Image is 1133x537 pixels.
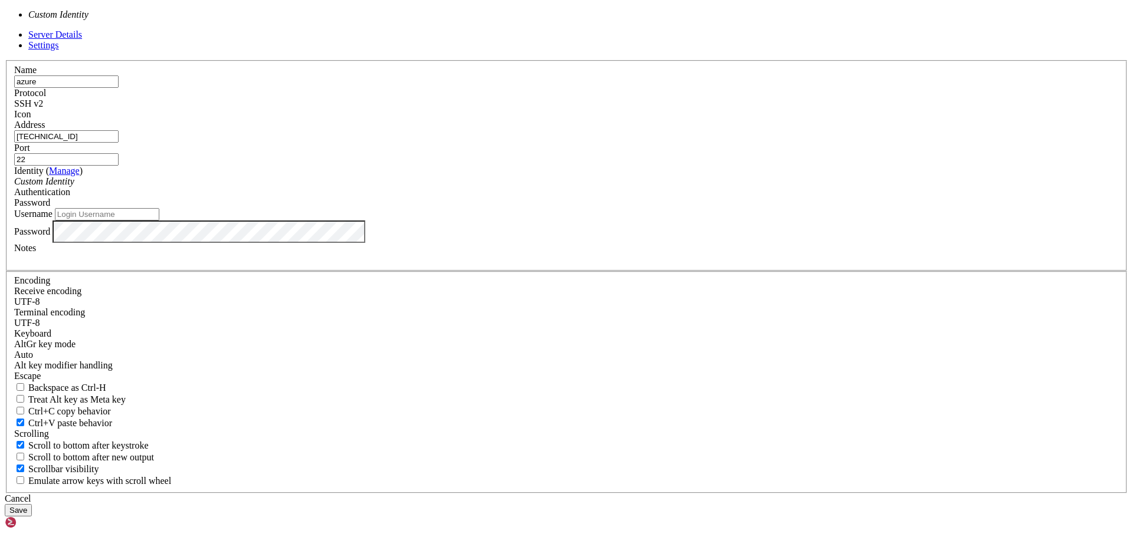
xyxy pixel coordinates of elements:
input: Ctrl+V paste behavior [17,419,24,426]
label: Notes [14,243,36,253]
input: Host Name or IP [14,130,119,143]
span: UTF-8 [14,318,40,328]
label: Controls how the Alt key is handled. Escape: Send an ESC prefix. 8-Bit: Add 128 to the typed char... [14,360,113,370]
label: Name [14,65,37,75]
label: Address [14,120,45,130]
input: Backspace as Ctrl-H [17,383,24,391]
label: Icon [14,109,31,119]
input: Scroll to bottom after new output [17,453,24,460]
span: Backspace as Ctrl-H [28,383,106,393]
i: Custom Identity [14,176,74,186]
label: Whether the Alt key acts as a Meta key or as a distinct Alt key. [14,394,126,404]
span: UTF-8 [14,296,40,307]
label: When using the alternative screen buffer, and DECCKM (Application Cursor Keys) is active, mouse w... [14,476,171,486]
label: The vertical scrollbar mode. [14,464,99,474]
div: Cancel [5,493,1128,504]
div: Password [14,197,1119,208]
span: Emulate arrow keys with scroll wheel [28,476,171,486]
input: Port Number [14,153,119,166]
span: Ctrl+V paste behavior [28,418,112,428]
input: Treat Alt key as Meta key [17,395,24,403]
a: Server Details [28,29,82,39]
input: Server Name [14,75,119,88]
label: Ctrl-C copies if true, send ^C to host if false. Ctrl-Shift-C sends ^C to host if true, copies if... [14,406,111,416]
label: Encoding [14,275,50,285]
label: Password [14,226,50,236]
label: Set the expected encoding for data received from the host. If the encodings do not match, visual ... [14,286,81,296]
label: Username [14,209,53,219]
label: Protocol [14,88,46,98]
label: Keyboard [14,328,51,338]
span: Scroll to bottom after new output [28,452,154,462]
input: Scrollbar visibility [17,464,24,472]
img: Shellngn [5,516,73,528]
label: Authentication [14,187,70,197]
input: Login Username [55,208,159,220]
span: Scroll to bottom after keystroke [28,440,149,450]
button: Save [5,504,32,516]
div: Auto [14,350,1119,360]
label: The default terminal encoding. ISO-2022 enables character map translations (like graphics maps). ... [14,307,85,317]
span: SSH v2 [14,98,43,108]
input: Ctrl+C copy behavior [17,407,24,414]
a: Manage [49,166,80,176]
label: Port [14,143,30,153]
span: ( ) [46,166,83,176]
div: UTF-8 [14,318,1119,328]
i: Custom Identity [28,9,89,19]
span: Scrollbar visibility [28,464,99,474]
div: SSH v2 [14,98,1119,109]
label: Scroll to bottom after new output. [14,452,154,462]
span: Auto [14,350,33,360]
label: Scrolling [14,429,49,439]
input: Scroll to bottom after keystroke [17,441,24,449]
input: Emulate arrow keys with scroll wheel [17,476,24,484]
label: Identity [14,166,83,176]
label: Whether to scroll to the bottom on any keystroke. [14,440,149,450]
label: Ctrl+V pastes if true, sends ^V to host if false. Ctrl+Shift+V sends ^V to host if true, pastes i... [14,418,112,428]
label: Set the expected encoding for data received from the host. If the encodings do not match, visual ... [14,339,76,349]
span: Escape [14,371,41,381]
span: Treat Alt key as Meta key [28,394,126,404]
div: Escape [14,371,1119,381]
span: Password [14,197,50,207]
a: Settings [28,40,59,50]
div: Custom Identity [14,176,1119,187]
label: If true, the backspace should send BS ('\x08', aka ^H). Otherwise the backspace key should send '... [14,383,106,393]
span: Ctrl+C copy behavior [28,406,111,416]
div: UTF-8 [14,296,1119,307]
